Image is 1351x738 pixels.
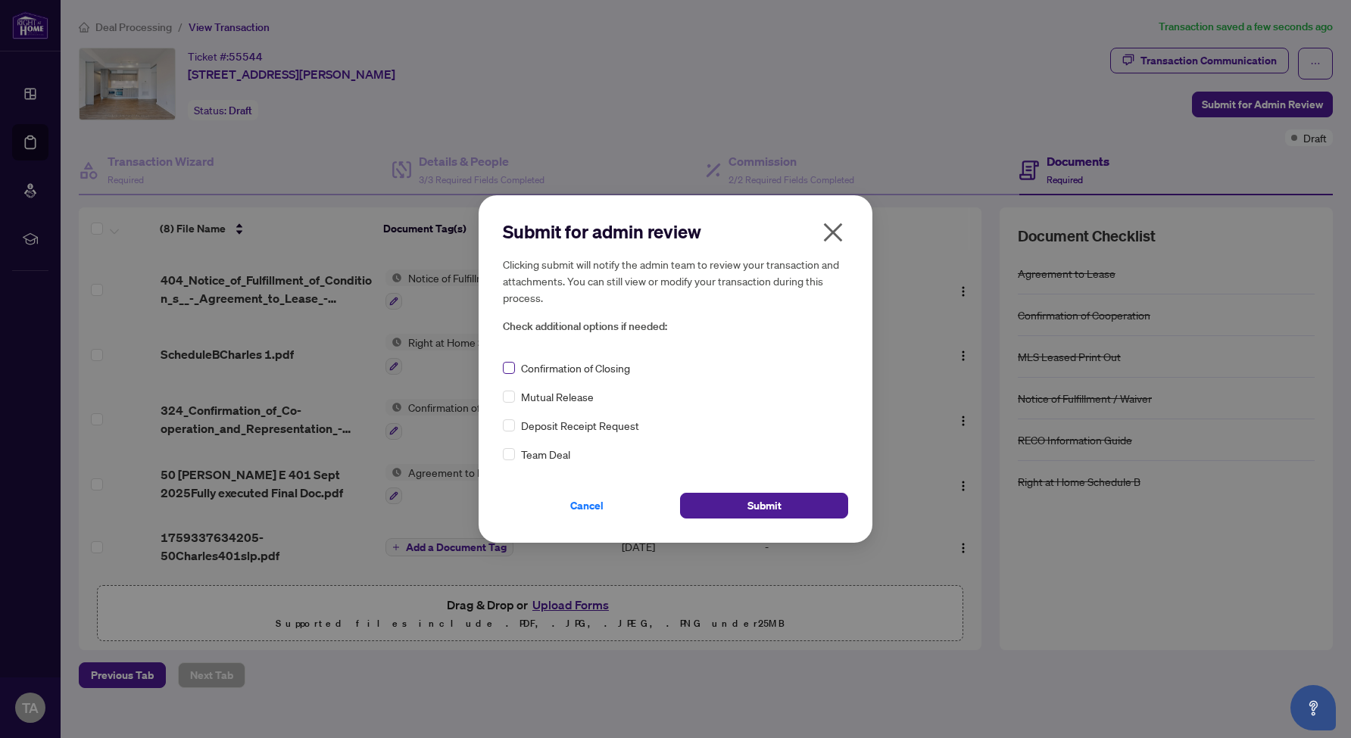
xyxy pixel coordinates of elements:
span: Submit [747,494,782,518]
h2: Submit for admin review [503,220,848,244]
button: Open asap [1290,685,1336,730]
span: Team Deal [521,446,570,462]
span: Deposit Receipt Request [521,417,639,434]
h5: Clicking submit will notify the admin team to review your transaction and attachments. You can st... [503,256,848,306]
span: Confirmation of Closing [521,360,630,376]
span: close [821,220,845,244]
button: Submit [680,493,848,518]
span: Mutual Release [521,388,594,405]
button: Cancel [503,493,671,518]
span: Check additional options if needed: [503,318,848,335]
span: Cancel [570,494,604,518]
